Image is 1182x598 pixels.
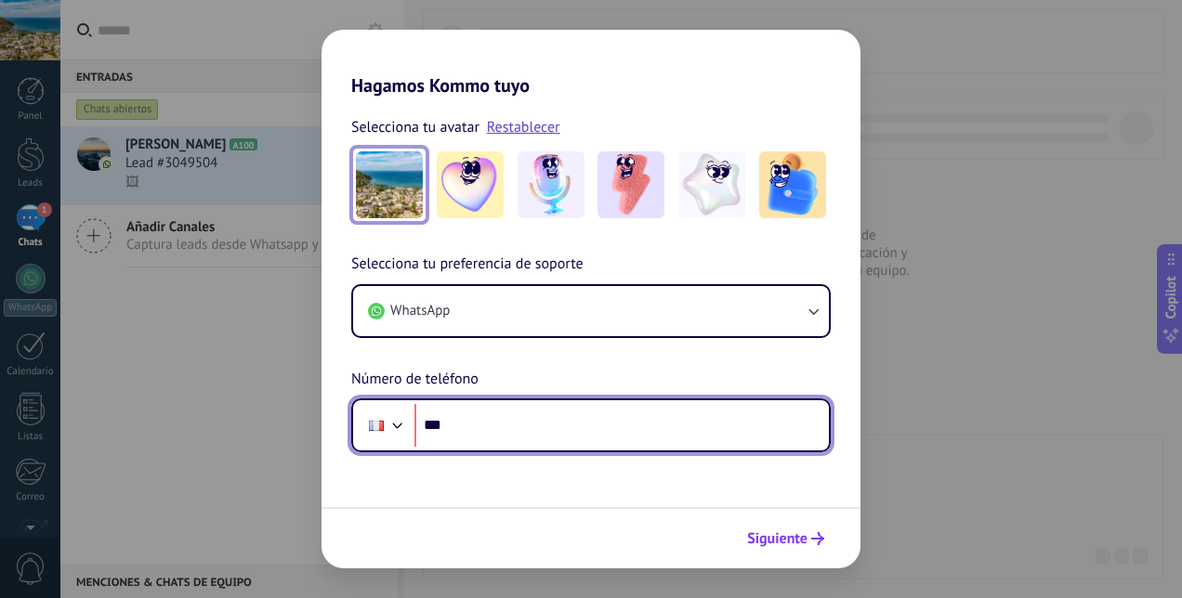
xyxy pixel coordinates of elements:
[678,151,745,218] img: -4.jpeg
[390,302,450,320] span: WhatsApp
[351,115,479,139] span: Selecciona tu avatar
[759,151,826,218] img: -5.jpeg
[353,286,829,336] button: WhatsApp
[322,30,860,97] h2: Hagamos Kommo tuyo
[351,253,584,277] span: Selecciona tu preferencia de soporte
[598,151,664,218] img: -3.jpeg
[747,532,808,545] span: Siguiente
[739,523,833,554] button: Siguiente
[437,151,504,218] img: -1.jpeg
[518,151,584,218] img: -2.jpeg
[359,406,394,445] div: France: + 33
[351,368,479,392] span: Número de teléfono
[487,118,560,136] a: Restablecer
